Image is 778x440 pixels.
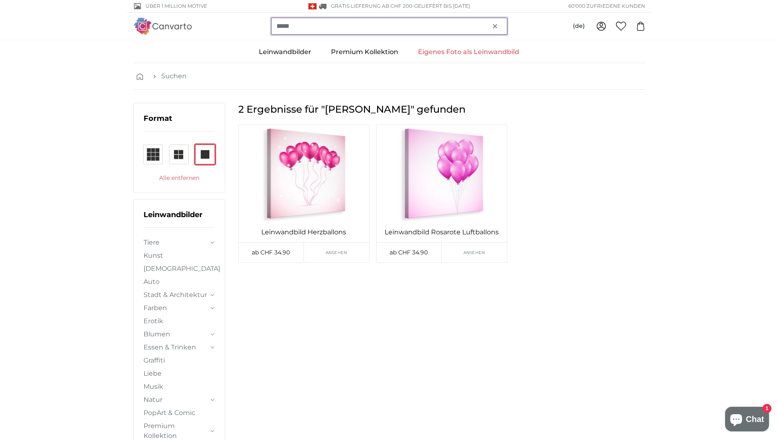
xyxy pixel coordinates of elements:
[144,316,215,326] a: Erotik
[144,356,215,365] a: Graffiti
[144,303,215,313] summary: Farben
[414,3,470,9] span: Geliefert bis [DATE]
[238,103,645,116] h1: 2 Ergebnisse für "[PERSON_NAME]" gefunden
[169,145,189,164] img: filter-4-square_small.jpg
[144,329,208,339] a: Blumen
[133,18,192,34] img: Canvarto
[133,63,645,90] nav: breadcrumbs
[144,342,208,352] a: Essen & Trinken
[308,3,317,9] img: Schweiz
[144,174,215,182] a: Alle entfernen
[144,277,215,287] a: Auto
[143,145,163,164] img: filter-9-square_small.jpg
[321,41,408,63] a: Premium Kollektion
[144,238,208,247] a: Tiere
[144,210,203,219] a: Leinwandbilder
[161,71,187,81] a: Suchen
[568,2,645,10] span: 60'000 ZUFRIEDENE KUNDEN
[144,342,215,352] summary: Essen & Trinken
[378,227,505,237] a: Leinwandbild Rosarote Luftballons
[408,41,529,63] a: Eigenes Foto als Leinwandbild
[723,407,771,433] inbox-online-store-chat: Onlineshop-Chat von Shopify
[144,329,215,339] summary: Blumen
[144,369,215,379] a: Liebe
[376,125,507,222] img: panoramic-canvas-print-the-seagulls-and-the-sea-at-sunrise
[144,251,215,261] a: Kunst
[144,408,215,418] a: PopArt & Comic
[144,113,215,132] h3: Format
[144,395,215,405] summary: Natur
[195,145,215,164] img: filter-1-square_small.jpg
[240,227,367,237] a: Leinwandbild Herzballons
[463,249,485,256] span: Ansehen
[331,3,412,9] span: GRATIS Lieferung ab CHF 200
[144,290,215,300] summary: Stadt & Architektur
[412,3,470,9] span: -
[144,238,215,247] summary: Tiere
[144,382,215,392] a: Musik
[144,303,208,313] a: Farben
[390,249,428,256] span: ab CHF 34.90
[239,125,369,222] img: panoramic-canvas-print-the-seagulls-and-the-sea-at-sunrise
[144,395,208,405] a: Natur
[144,290,208,300] a: Stadt & Architektur
[249,41,321,63] a: Leinwandbilder
[304,243,369,262] a: Ansehen
[566,19,591,34] button: (de)
[326,249,347,256] span: Ansehen
[144,264,215,274] a: [DEMOGRAPHIC_DATA]
[252,249,290,256] span: ab CHF 34.90
[442,243,507,262] a: Ansehen
[146,2,207,10] span: Über 1 Million Motive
